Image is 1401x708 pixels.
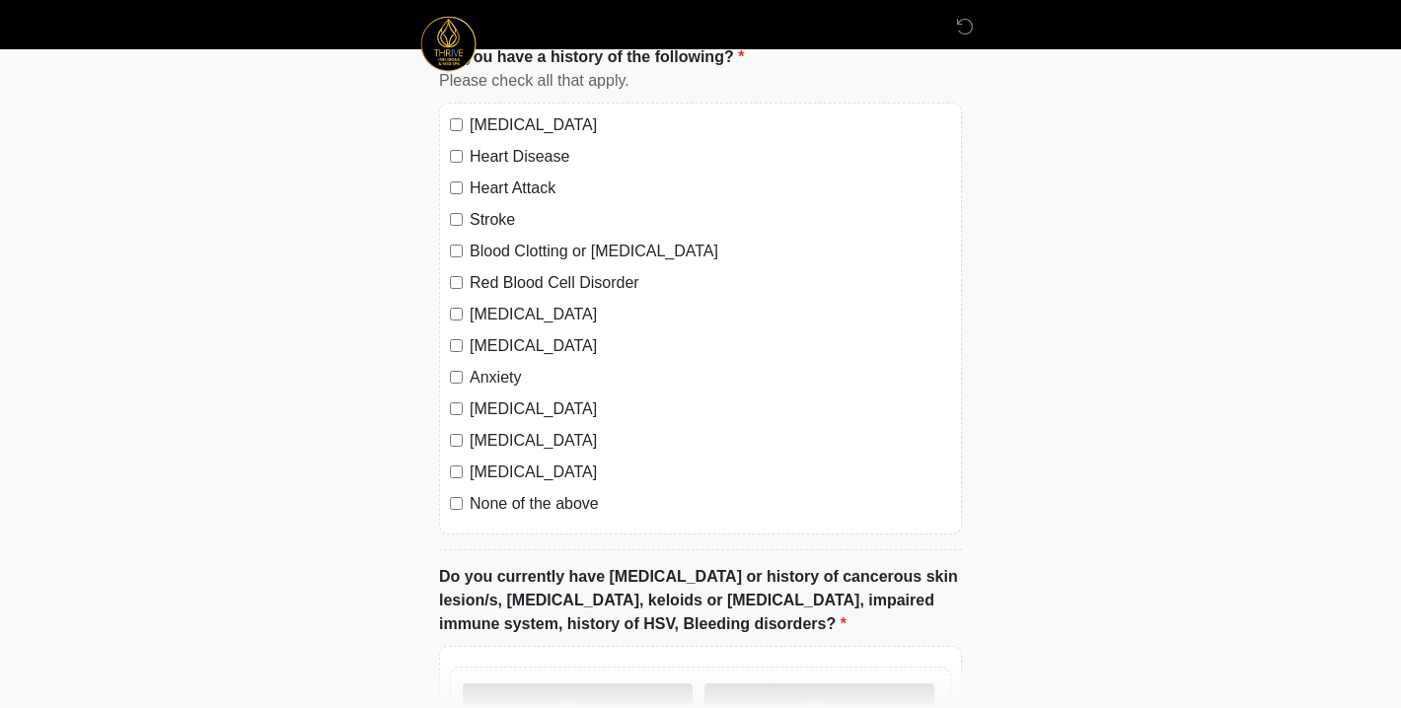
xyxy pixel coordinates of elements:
input: Red Blood Cell Disorder [450,276,463,289]
label: [MEDICAL_DATA] [470,334,951,358]
label: [MEDICAL_DATA] [470,397,951,421]
label: [MEDICAL_DATA] [470,113,951,137]
input: [MEDICAL_DATA] [450,465,463,478]
input: None of the above [450,497,463,510]
label: [MEDICAL_DATA] [470,303,951,326]
label: Do you currently have [MEDICAL_DATA] or history of cancerous skin lesion/s, [MEDICAL_DATA], keloi... [439,565,962,636]
label: Stroke [470,208,951,232]
input: [MEDICAL_DATA] [450,308,463,320]
label: None of the above [470,492,951,516]
label: Anxiety [470,366,951,389]
input: Stroke [450,213,463,226]
img: Thrive Infusions & MedSpa Logo [419,15,478,73]
label: Heart Disease [470,145,951,169]
input: [MEDICAL_DATA] [450,434,463,447]
input: [MEDICAL_DATA] [450,118,463,131]
input: Heart Disease [450,150,463,163]
input: [MEDICAL_DATA] [450,402,463,415]
input: Heart Attack [450,181,463,194]
input: [MEDICAL_DATA] [450,339,463,352]
label: Blood Clotting or [MEDICAL_DATA] [470,240,951,263]
input: Blood Clotting or [MEDICAL_DATA] [450,245,463,257]
label: [MEDICAL_DATA] [470,460,951,484]
label: [MEDICAL_DATA] [470,429,951,453]
label: Red Blood Cell Disorder [470,271,951,295]
label: Heart Attack [470,177,951,200]
input: Anxiety [450,371,463,384]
